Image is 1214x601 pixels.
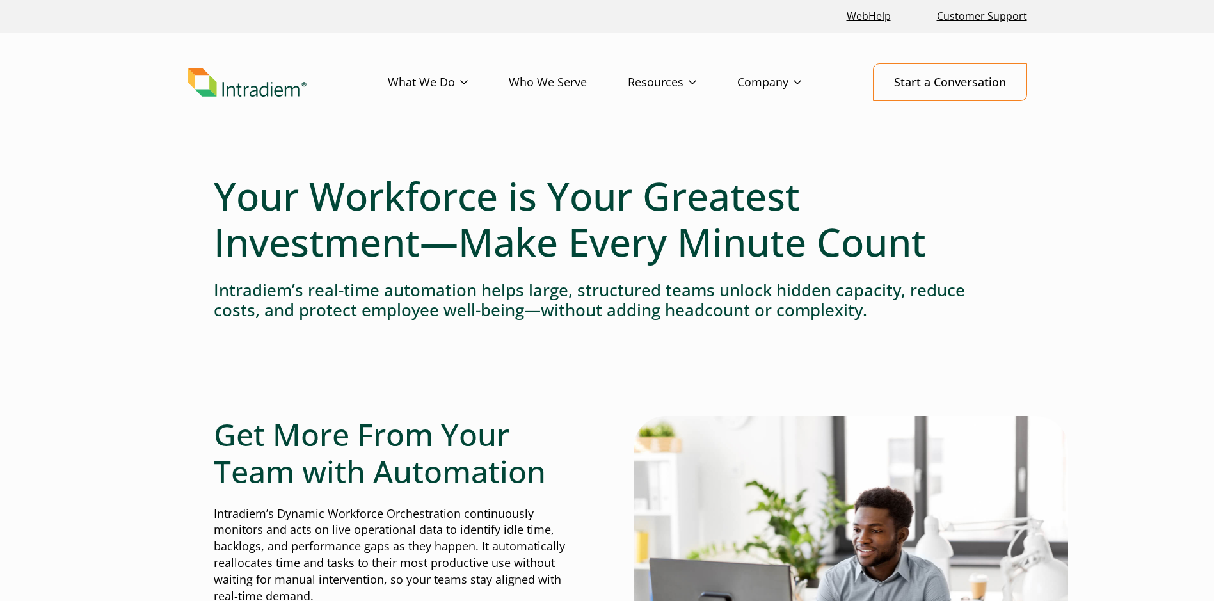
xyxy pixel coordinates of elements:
a: What We Do [388,64,509,101]
a: Link to homepage of Intradiem [188,68,388,97]
img: Intradiem [188,68,307,97]
h4: Intradiem’s real-time automation helps large, structured teams unlock hidden capacity, reduce cos... [214,280,1001,320]
a: Resources [628,64,737,101]
a: Start a Conversation [873,63,1027,101]
a: Link opens in a new window [842,3,896,30]
h1: Your Workforce is Your Greatest Investment—Make Every Minute Count [214,173,1001,265]
h2: Get More From Your Team with Automation [214,416,581,490]
a: Company [737,64,842,101]
a: Customer Support [932,3,1032,30]
a: Who We Serve [509,64,628,101]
